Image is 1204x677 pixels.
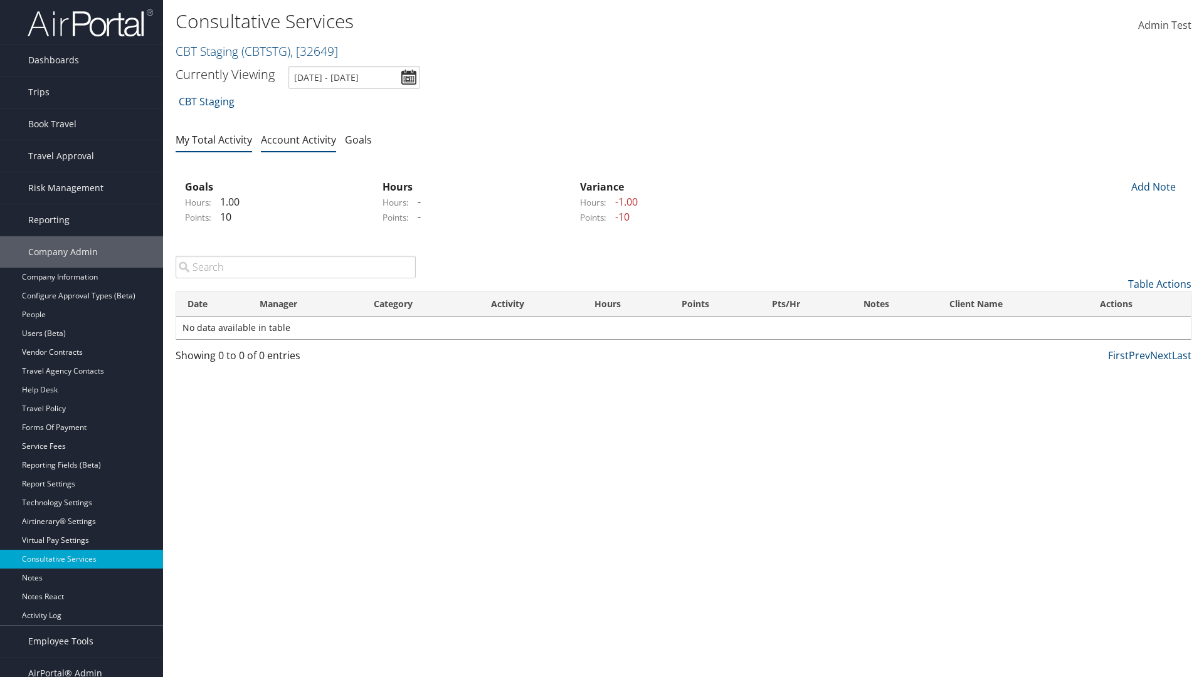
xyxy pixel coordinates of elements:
[28,45,79,76] span: Dashboards
[1089,292,1191,317] th: Actions
[241,43,290,60] span: ( CBTSTG )
[28,108,77,140] span: Book Travel
[28,76,50,108] span: Trips
[185,211,211,224] label: Points:
[1129,349,1150,362] a: Prev
[580,196,606,209] label: Hours:
[1150,349,1172,362] a: Next
[609,210,630,224] span: -10
[176,43,338,60] a: CBT Staging
[1108,349,1129,362] a: First
[609,195,638,209] span: -1.00
[176,348,416,369] div: Showing 0 to 0 of 0 entries
[261,133,336,147] a: Account Activity
[383,180,413,194] strong: Hours
[176,256,416,278] input: Search
[580,211,606,224] label: Points:
[214,210,231,224] span: 10
[1172,349,1191,362] a: Last
[362,292,480,317] th: Category: activate to sort column ascending
[580,180,624,194] strong: Variance
[852,292,938,317] th: Notes
[176,8,853,34] h1: Consultative Services
[480,292,583,317] th: Activity: activate to sort column ascending
[345,133,372,147] a: Goals
[290,43,338,60] span: , [ 32649 ]
[1128,277,1191,291] a: Table Actions
[1122,179,1182,194] div: Add Note
[383,211,409,224] label: Points:
[185,196,211,209] label: Hours:
[28,204,70,236] span: Reporting
[28,8,153,38] img: airportal-logo.png
[28,236,98,268] span: Company Admin
[1138,6,1191,45] a: Admin Test
[185,180,213,194] strong: Goals
[176,66,275,83] h3: Currently Viewing
[176,133,252,147] a: My Total Activity
[248,292,362,317] th: Manager: activate to sort column ascending
[761,292,852,317] th: Pts/Hr
[28,140,94,172] span: Travel Approval
[176,317,1191,339] td: No data available in table
[583,292,671,317] th: Hours
[1138,18,1191,32] span: Admin Test
[214,195,240,209] span: 1.00
[28,172,103,204] span: Risk Management
[411,210,421,224] span: -
[411,195,421,209] span: -
[176,292,248,317] th: Date: activate to sort column ascending
[938,292,1089,317] th: Client Name
[28,626,93,657] span: Employee Tools
[670,292,760,317] th: Points
[383,196,409,209] label: Hours:
[179,89,235,114] a: CBT Staging
[288,66,420,89] input: [DATE] - [DATE]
